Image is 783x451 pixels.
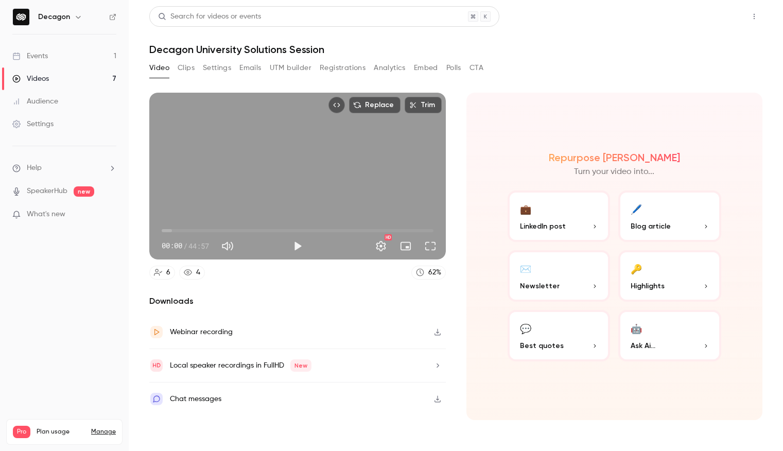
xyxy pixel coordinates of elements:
[149,60,169,76] button: Video
[508,310,611,361] button: 💬Best quotes
[12,51,48,61] div: Events
[508,190,611,242] button: 💼LinkedIn post
[179,266,205,280] a: 4
[27,209,65,220] span: What's new
[508,250,611,302] button: ✉️Newsletter
[328,97,345,113] button: Embed video
[170,326,233,338] div: Webinar recording
[385,234,392,240] div: HD
[239,60,261,76] button: Emails
[91,428,116,436] a: Manage
[149,266,175,280] a: 6
[420,236,441,256] button: Full screen
[170,393,221,405] div: Chat messages
[178,60,195,76] button: Clips
[183,240,187,251] span: /
[520,320,531,336] div: 💬
[414,60,438,76] button: Embed
[631,201,642,217] div: 🖊️
[203,60,231,76] button: Settings
[411,266,446,280] a: 62%
[520,340,564,351] span: Best quotes
[196,267,200,278] div: 4
[104,210,116,219] iframe: Noticeable Trigger
[746,8,762,25] button: Top Bar Actions
[320,60,366,76] button: Registrations
[520,261,531,276] div: ✉️
[520,281,560,291] span: Newsletter
[405,97,442,113] button: Trim
[12,119,54,129] div: Settings
[349,97,401,113] button: Replace
[166,267,170,278] div: 6
[631,261,642,276] div: 🔑
[12,163,116,174] li: help-dropdown-opener
[217,236,238,256] button: Mute
[631,221,671,232] span: Blog article
[618,250,721,302] button: 🔑Highlights
[371,236,391,256] button: Settings
[520,201,531,217] div: 💼
[469,60,483,76] button: CTA
[374,60,406,76] button: Analytics
[162,240,209,251] div: 00:00
[631,340,655,351] span: Ask Ai...
[13,426,30,438] span: Pro
[631,281,665,291] span: Highlights
[188,240,209,251] span: 44:57
[287,236,308,256] button: Play
[290,359,311,372] span: New
[27,186,67,197] a: SpeakerHub
[631,320,642,336] div: 🤖
[27,163,42,174] span: Help
[12,96,58,107] div: Audience
[428,267,441,278] div: 62 %
[446,60,461,76] button: Polls
[158,11,261,22] div: Search for videos or events
[520,221,566,232] span: LinkedIn post
[395,236,416,256] button: Turn on miniplayer
[270,60,311,76] button: UTM builder
[162,240,182,251] span: 00:00
[12,74,49,84] div: Videos
[697,6,738,27] button: Share
[74,186,94,197] span: new
[13,9,29,25] img: Decagon
[149,43,762,56] h1: Decagon University Solutions Session
[618,190,721,242] button: 🖊️Blog article
[574,166,654,178] p: Turn your video into...
[149,295,446,307] h2: Downloads
[38,12,70,22] h6: Decagon
[170,359,311,372] div: Local speaker recordings in FullHD
[618,310,721,361] button: 🤖Ask Ai...
[549,151,680,164] h2: Repurpose [PERSON_NAME]
[37,428,85,436] span: Plan usage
